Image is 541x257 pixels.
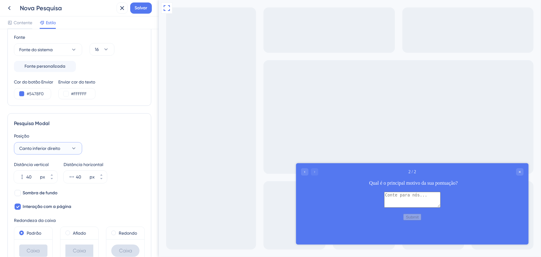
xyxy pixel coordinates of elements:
font: Padrão [27,231,41,236]
font: Interação com a página [23,204,71,209]
font: Caixa [73,248,86,254]
button: px [96,177,107,183]
font: Fonte [14,35,25,40]
font: px [90,174,95,179]
button: px [46,171,57,177]
font: Redondo [119,231,137,236]
input: px [26,173,39,181]
input: px [76,173,88,181]
button: Fonte personalizada [14,61,76,72]
font: Salvar [135,5,148,11]
font: 16 [95,47,99,52]
font: Distância vertical [14,162,49,167]
button: px [96,171,107,177]
font: Fonte personalizada [24,64,65,69]
iframe: Pesquisa de orientação ao usuário [137,163,370,245]
font: Fonte do sistema [19,47,53,52]
font: Caixa [27,248,40,254]
font: Nova Pesquisa [20,4,62,12]
font: Posição [14,133,29,138]
button: Fonte do sistema [14,43,82,56]
font: Enviar cor do texto [58,79,95,84]
button: Salvar [130,2,152,14]
font: Sombra de fundo [23,190,57,196]
button: Canto inferior direito [14,142,82,155]
font: Afiado [73,231,86,236]
font: px [40,174,45,179]
font: Pesquisa Modal [14,120,50,126]
font: Canto inferior direito [19,146,60,151]
font: Caixa [119,248,132,254]
button: px [46,177,57,183]
button: 16 [90,43,114,56]
font: Redondeza da caixa [14,218,56,223]
font: Estilo [46,20,56,25]
font: Distância horizontal [64,162,103,167]
font: Contente [14,20,32,25]
font: Cor do botão Enviar [14,79,53,84]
